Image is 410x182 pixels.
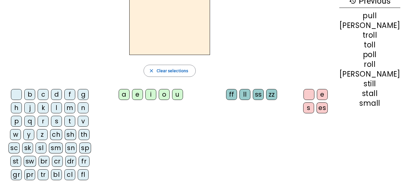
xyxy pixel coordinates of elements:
div: th [79,129,90,140]
div: p [11,116,22,127]
div: v [78,116,89,127]
div: es [317,102,328,113]
div: i [145,89,156,100]
button: Clear selections [144,65,196,77]
div: [PERSON_NAME] [339,70,400,78]
div: q [24,116,35,127]
div: c [38,89,49,100]
div: bl [51,169,62,180]
div: gr [11,169,22,180]
div: y [23,129,34,140]
div: sl [36,143,46,153]
div: sh [65,129,76,140]
div: m [64,102,75,113]
div: still [339,80,400,88]
div: f [64,89,75,100]
div: b [24,89,35,100]
div: sc [8,143,20,153]
div: cr [52,156,63,167]
div: [PERSON_NAME] [339,22,400,29]
mat-icon: close [149,68,154,74]
div: e [132,89,143,100]
div: u [172,89,183,100]
div: st [10,156,21,167]
div: toll [339,41,400,49]
div: pull [339,12,400,19]
div: h [11,102,22,113]
div: s [303,102,314,113]
div: ch [50,129,62,140]
div: e [317,89,328,100]
div: k [38,102,49,113]
div: o [159,89,170,100]
div: sw [24,156,36,167]
div: w [10,129,21,140]
div: r [38,116,49,127]
div: fl [78,169,89,180]
div: sk [22,143,33,153]
div: pr [24,169,35,180]
div: sm [49,143,63,153]
div: poll [339,51,400,58]
div: ff [226,89,237,100]
div: n [78,102,89,113]
div: small [339,100,400,107]
div: d [51,89,62,100]
div: dr [65,156,76,167]
div: g [78,89,89,100]
div: tr [38,169,49,180]
div: a [119,89,130,100]
div: sn [65,143,77,153]
div: stall [339,90,400,97]
div: ss [253,89,264,100]
div: t [64,116,75,127]
div: fr [79,156,90,167]
div: cl [64,169,75,180]
div: troll [339,32,400,39]
div: br [39,156,49,167]
div: ll [239,89,250,100]
div: zz [266,89,277,100]
div: s [51,116,62,127]
div: sp [79,143,91,153]
div: l [51,102,62,113]
div: roll [339,61,400,68]
span: Clear selections [157,67,188,74]
div: z [37,129,48,140]
div: j [24,102,35,113]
